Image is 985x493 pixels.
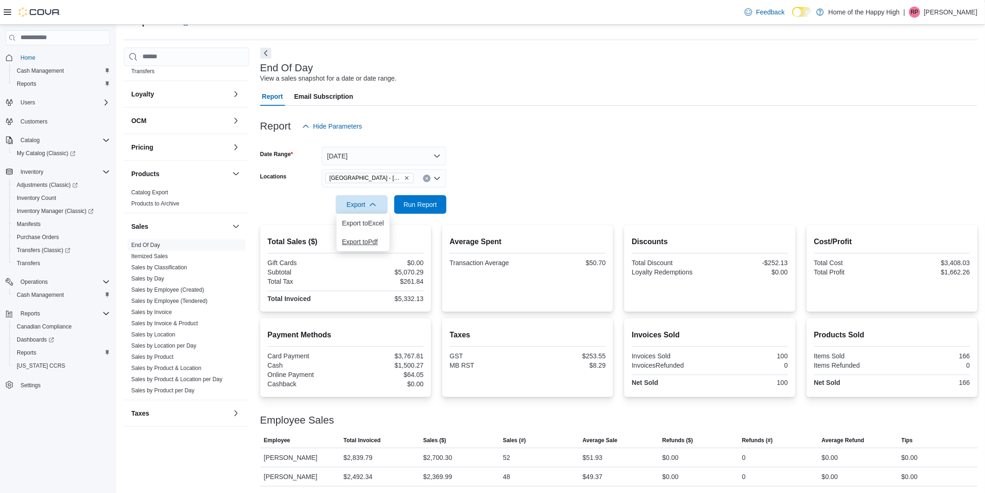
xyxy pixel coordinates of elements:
a: My Catalog (Classic) [13,148,79,159]
p: [PERSON_NAME] [924,7,978,18]
span: Sales ($) [423,437,446,444]
button: Export toExcel [337,214,390,233]
span: Sales by Invoice & Product [131,320,198,327]
span: Inventory Manager (Classic) [13,205,110,217]
a: End Of Day [131,242,160,248]
div: Cash [268,362,344,369]
img: Cova [19,7,61,17]
div: InvoicesRefunded [632,362,708,369]
div: MB RST [450,362,526,369]
span: Export [341,195,382,214]
h3: Employee Sales [260,415,334,426]
button: Cash Management [9,288,114,301]
div: $0.00 [347,380,424,388]
h2: Total Sales ($) [268,236,424,247]
span: Reports [17,349,36,356]
span: Settings [17,379,110,390]
button: OCM [131,116,229,125]
span: End Of Day [131,241,160,249]
span: Adjustments (Classic) [17,181,78,189]
a: Sales by Invoice [131,309,172,315]
span: Export to Excel [342,219,384,227]
button: Purchase Orders [9,231,114,244]
h2: Average Spent [450,236,606,247]
a: Sales by Location per Day [131,342,196,349]
button: Next [260,48,271,59]
div: Products [124,187,249,213]
span: Sales (#) [503,437,526,444]
div: Total Profit [814,268,891,276]
div: $3,408.03 [894,259,970,267]
span: Sales by Invoice [131,308,172,316]
span: Transfers (Classic) [17,246,70,254]
button: Catalog [2,134,114,147]
button: Export toPdf [337,233,390,251]
div: $0.00 [822,471,838,482]
span: Sales by Classification [131,264,187,271]
button: Cash Management [9,64,114,77]
a: Transfers (Classic) [13,245,74,256]
h3: Taxes [131,409,149,418]
span: Home [20,54,35,62]
a: Sales by Product & Location [131,365,202,371]
button: Users [2,96,114,109]
span: Sales by Location [131,331,175,338]
button: Sales [131,222,229,231]
strong: Net Sold [632,379,658,386]
a: Sales by Day [131,275,164,282]
span: Home [17,52,110,63]
button: Inventory [2,165,114,178]
button: Products [230,168,242,179]
div: $2,369.99 [423,471,452,482]
span: Cash Management [13,289,110,301]
button: [US_STATE] CCRS [9,359,114,372]
div: -$252.13 [712,259,788,267]
span: Transfers [13,258,110,269]
div: $8.29 [530,362,606,369]
span: Sales by Employee (Created) [131,286,204,294]
a: Products to Archive [131,200,179,207]
a: Sales by Product & Location per Day [131,376,223,383]
span: Reports [17,80,36,88]
a: Feedback [741,3,788,21]
div: $2,839.79 [344,452,372,463]
span: Catalog Export [131,189,168,196]
span: Inventory [17,166,110,178]
h3: Pricing [131,143,153,152]
div: $1,662.26 [894,268,970,276]
span: Washington CCRS [13,360,110,371]
button: Manifests [9,218,114,231]
button: Reports [2,307,114,320]
input: Dark Mode [792,7,812,17]
div: $0.00 [902,471,918,482]
span: [GEOGRAPHIC_DATA] - [GEOGRAPHIC_DATA] - Fire & Flower [330,173,402,183]
div: $0.00 [662,452,679,463]
span: Sales by Product per Day [131,387,195,394]
span: Customers [17,116,110,127]
span: Sales by Product & Location per Day [131,376,223,383]
a: Dashboards [13,334,58,345]
div: Online Payment [268,371,344,378]
button: Reports [9,77,114,90]
a: Sales by Classification [131,264,187,271]
div: 0 [894,362,970,369]
h3: Report [260,121,291,132]
div: $2,700.30 [423,452,452,463]
div: Total Cost [814,259,891,267]
h2: Cost/Profit [814,236,970,247]
div: $0.00 [822,452,838,463]
div: Card Payment [268,352,344,360]
span: Report [262,87,283,106]
button: Hide Parameters [298,117,366,136]
div: $261.84 [347,278,424,285]
span: Dashboards [13,334,110,345]
span: Tips [902,437,913,444]
h2: Invoices Sold [632,329,788,341]
div: $1,500.27 [347,362,424,369]
span: Sales by Product [131,353,174,361]
button: Inventory [17,166,47,178]
span: Catalog [20,137,40,144]
a: Settings [17,380,44,391]
button: Catalog [17,135,43,146]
